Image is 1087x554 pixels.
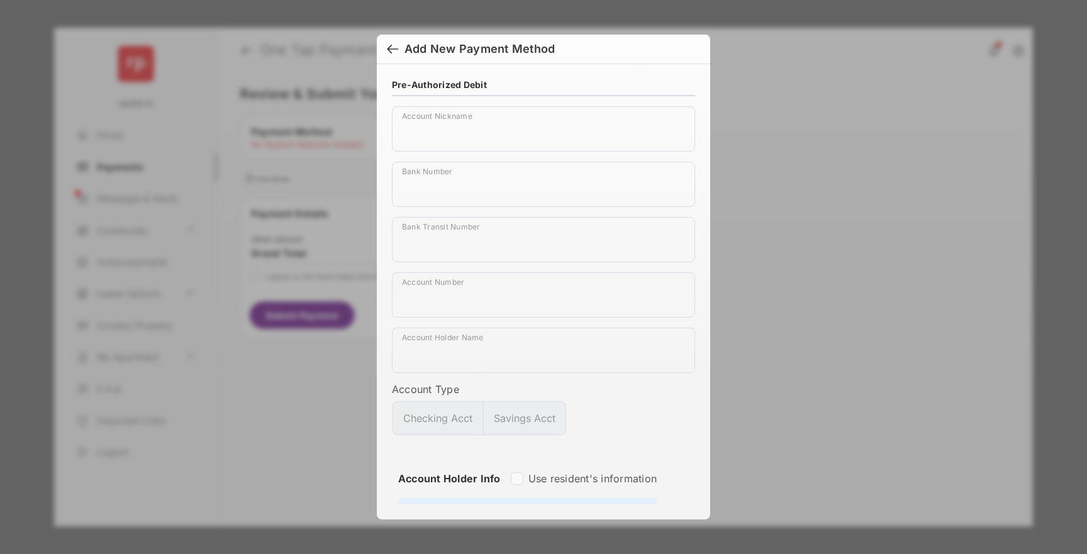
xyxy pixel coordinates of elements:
h4: Pre-Authorized Debit [392,79,487,90]
strong: Account Holder Info [398,472,501,507]
button: Checking Acct [393,401,483,435]
button: Savings Acct [483,401,566,435]
label: Account Type [392,383,695,396]
label: Use resident's information [528,472,657,485]
div: Add New Payment Method [404,42,555,56]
